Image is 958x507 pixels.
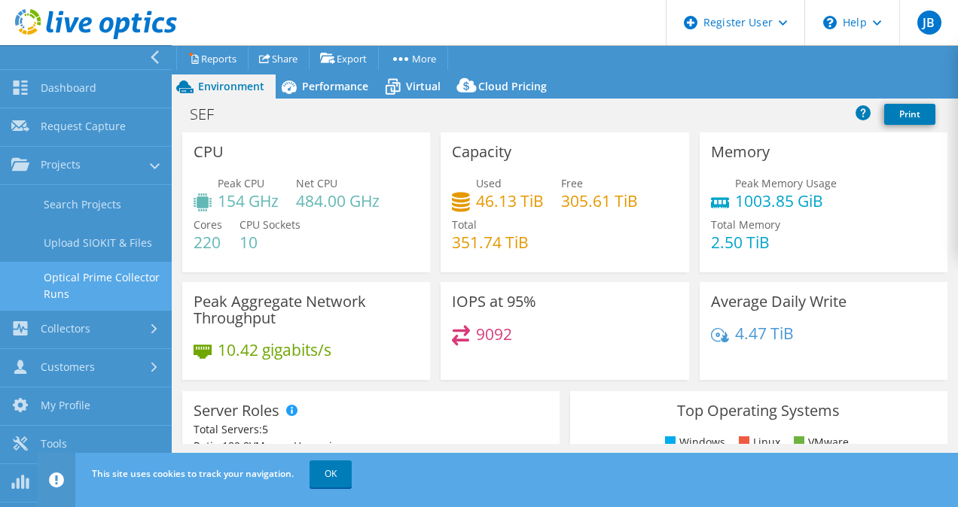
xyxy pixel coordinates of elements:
h3: Memory [711,144,770,160]
span: Total [452,217,477,232]
h3: Peak Aggregate Network Throughput [194,293,419,326]
li: Windows [661,434,725,451]
span: Total Memory [711,217,780,232]
h3: IOPS at 95% [452,293,536,310]
a: Share [248,47,310,70]
h3: Top Operating Systems [581,402,936,419]
h3: Capacity [452,144,511,160]
span: Cores [194,217,222,232]
div: Total Servers: [194,421,371,438]
a: More [378,47,448,70]
span: 5 [262,422,268,436]
h4: 10 [239,234,301,250]
h4: 10.42 gigabits/s [218,342,331,358]
h1: SEF [183,106,237,123]
span: Net CPU [296,176,337,190]
a: OK [310,460,352,487]
span: Used [476,176,502,190]
li: VMware [790,434,849,451]
span: Performance [302,79,368,93]
h4: 4.47 TiB [735,325,794,342]
h4: 351.74 TiB [452,234,529,250]
h4: 1003.85 GiB [735,193,837,209]
h4: 2.50 TiB [711,234,780,250]
span: JB [917,11,941,35]
span: Free [561,176,583,190]
a: Reports [176,47,249,70]
span: This site uses cookies to track your navigation. [92,467,294,480]
li: Linux [735,434,780,451]
span: 189.8 [222,439,249,453]
h4: 46.13 TiB [476,193,544,209]
svg: \n [823,16,837,29]
h4: 484.00 GHz [296,193,380,209]
h4: 305.61 TiB [561,193,638,209]
span: Environment [198,79,264,93]
span: Cloud Pricing [478,79,547,93]
h4: 9092 [476,326,512,342]
a: Export [309,47,379,70]
h4: 220 [194,234,222,250]
h3: CPU [194,144,224,160]
a: Print [884,104,935,125]
span: Peak Memory Usage [735,176,837,190]
span: Virtual [406,79,441,93]
h3: Average Daily Write [711,293,847,310]
h4: 154 GHz [218,193,279,209]
div: Ratio: VMs per Hypervisor [194,438,548,454]
h3: Server Roles [194,402,279,419]
span: CPU Sockets [239,217,301,232]
span: Peak CPU [218,176,264,190]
